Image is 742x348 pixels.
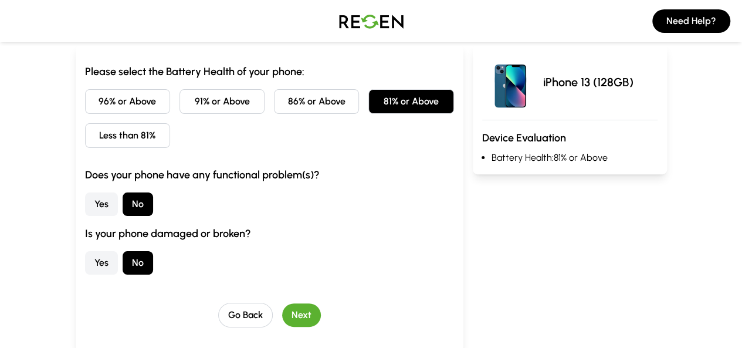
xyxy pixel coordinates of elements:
[274,89,359,114] button: 86% or Above
[85,192,118,216] button: Yes
[85,63,454,80] h3: Please select the Battery Health of your phone:
[218,303,273,327] button: Go Back
[123,251,153,275] button: No
[85,251,118,275] button: Yes
[543,74,633,90] p: iPhone 13 (128GB)
[330,5,412,38] img: Logo
[492,151,658,165] li: Battery Health: 81% or Above
[179,89,265,114] button: 91% or Above
[482,130,658,146] h3: Device Evaluation
[652,9,730,33] button: Need Help?
[85,167,454,183] h3: Does your phone have any functional problem(s)?
[85,123,170,148] button: Less than 81%
[123,192,153,216] button: No
[482,54,538,110] img: iPhone 13
[85,89,170,114] button: 96% or Above
[85,225,454,242] h3: Is your phone damaged or broken?
[368,89,453,114] button: 81% or Above
[282,303,321,327] button: Next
